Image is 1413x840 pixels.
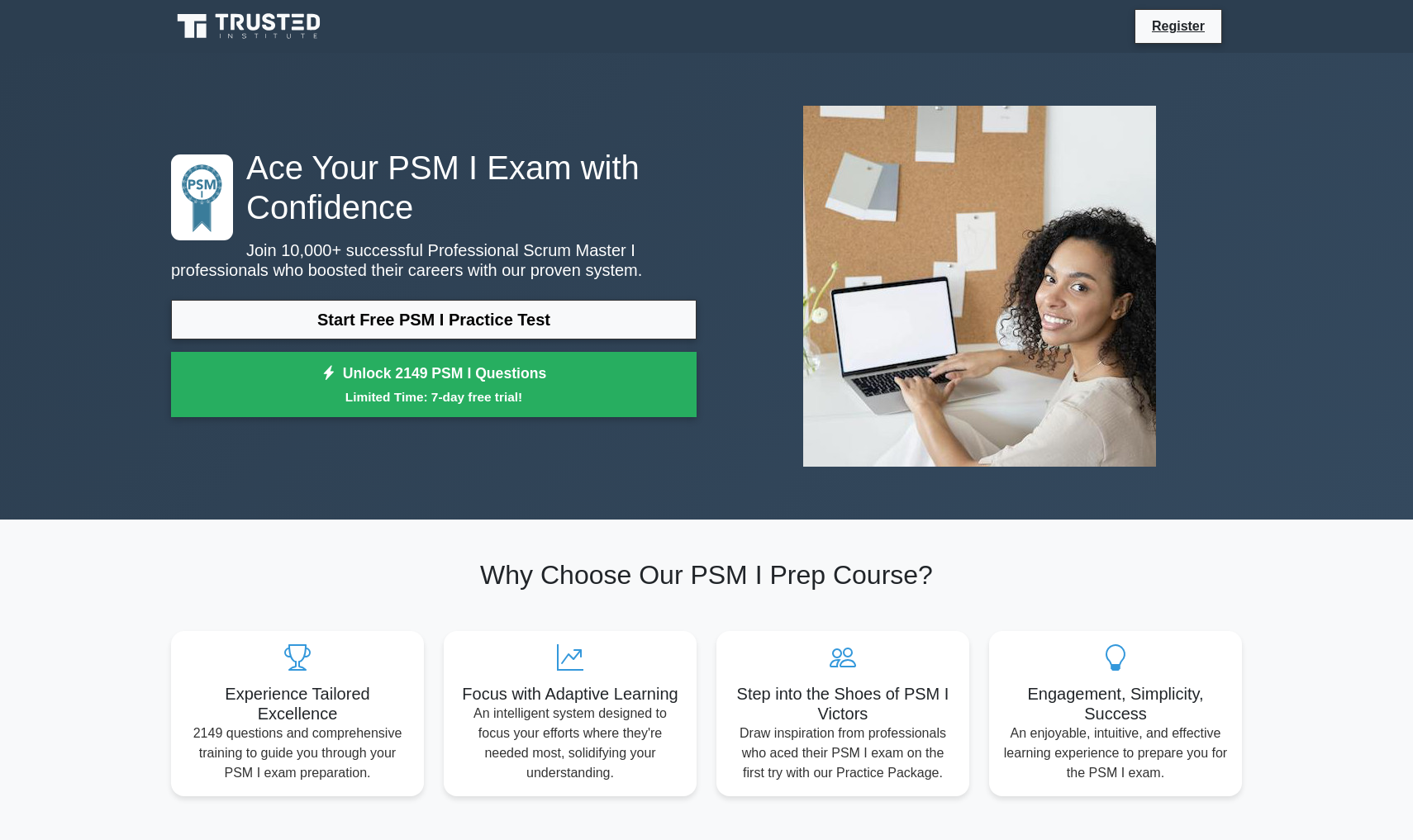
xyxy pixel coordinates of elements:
[171,148,697,227] h1: Ace Your PSM I Exam with Confidence
[1002,724,1229,783] p: An enjoyable, intuitive, and effective learning experience to prepare you for the PSM I exam.
[192,387,676,406] small: Limited Time: 7-day free trial!
[730,684,956,724] h5: Step into the Shoes of PSM I Victors
[1002,684,1229,724] h5: Engagement, Simplicity, Success
[457,704,683,783] p: An intelligent system designed to focus your efforts where they're needed most, solidifying your ...
[184,684,411,724] h5: Experience Tailored Excellence
[171,352,697,418] a: Unlock 2149 PSM I QuestionsLimited Time: 7-day free trial!
[171,240,697,280] p: Join 10,000+ successful Professional Scrum Master I professionals who boosted their careers with ...
[171,300,697,339] a: Start Free PSM I Practice Test
[457,684,683,704] h5: Focus with Adaptive Learning
[1142,16,1215,36] a: Register
[184,724,411,783] p: 2149 questions and comprehensive training to guide you through your PSM I exam preparation.
[171,559,1242,591] h2: Why Choose Our PSM I Prep Course?
[730,724,956,783] p: Draw inspiration from professionals who aced their PSM I exam on the first try with our Practice ...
